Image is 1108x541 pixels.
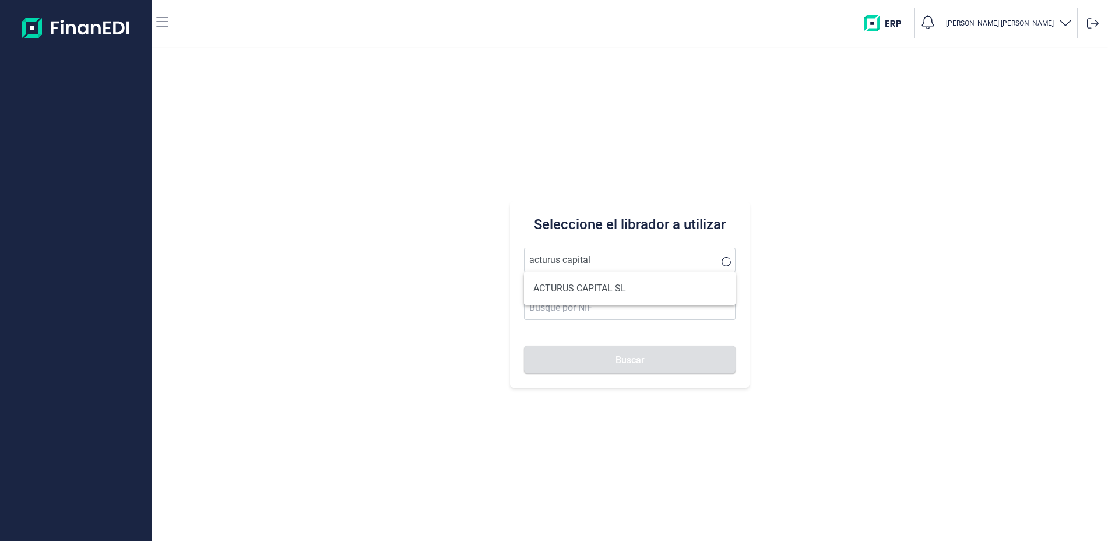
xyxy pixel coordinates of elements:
input: Seleccione la razón social [524,248,735,272]
span: Buscar [615,356,645,364]
input: Busque por NIF [524,296,735,320]
button: [PERSON_NAME] [PERSON_NAME] [946,15,1072,32]
li: ACTURUS CAPITAL SL [524,277,735,300]
p: [PERSON_NAME] [PERSON_NAME] [946,19,1054,28]
h3: Seleccione el librador a utilizar [524,215,735,234]
img: erp [864,15,910,31]
button: Buscar [524,346,735,374]
img: Logo de aplicación [22,9,131,47]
